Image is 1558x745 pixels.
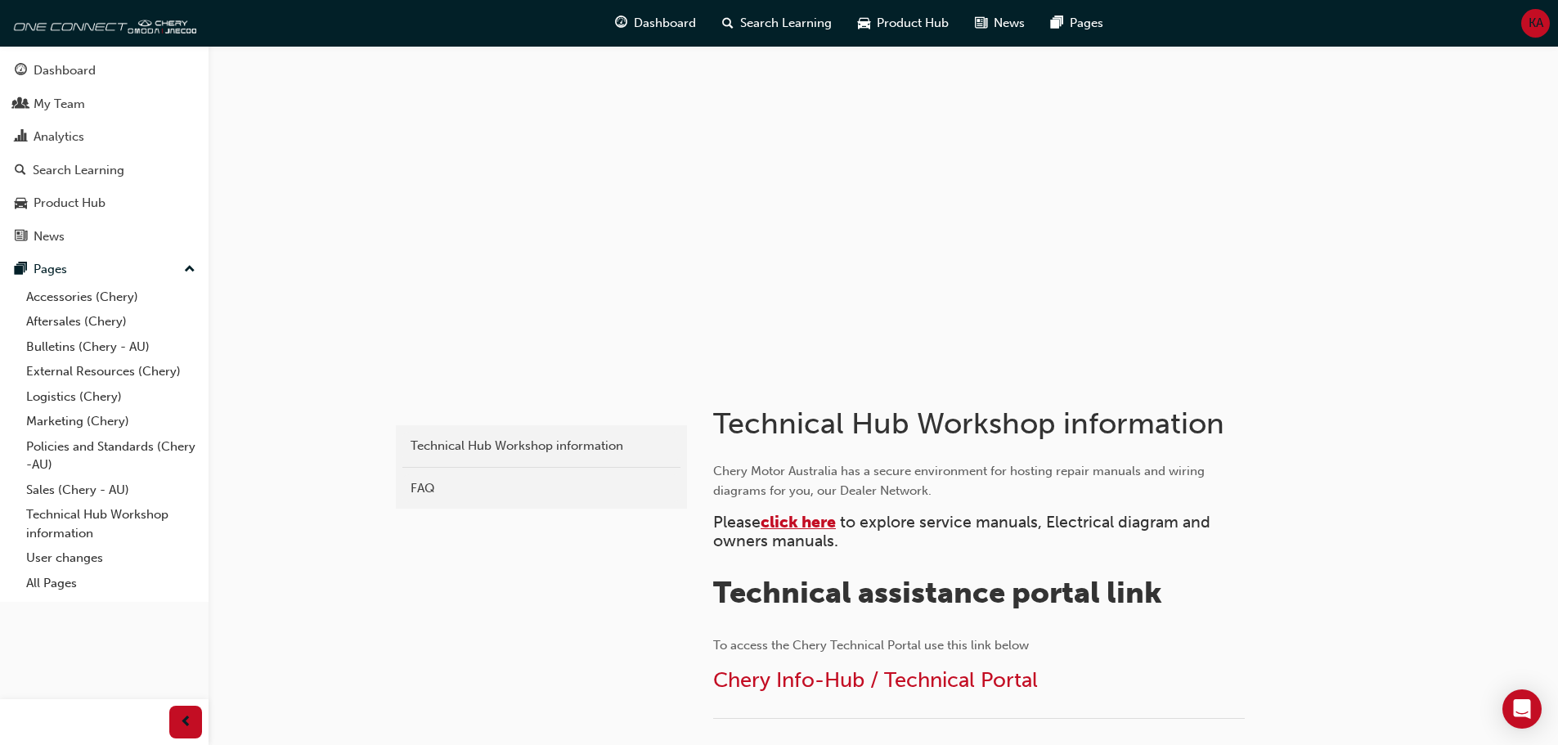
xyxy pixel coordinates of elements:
span: guage-icon [15,64,27,79]
a: FAQ [402,474,680,503]
div: Search Learning [33,161,124,180]
span: news-icon [15,230,27,245]
div: Pages [34,260,67,279]
a: Aftersales (Chery) [20,309,202,334]
div: Product Hub [34,194,106,213]
span: car-icon [858,13,870,34]
span: pages-icon [1051,13,1063,34]
button: Pages [7,254,202,285]
span: Pages [1070,14,1103,33]
a: click here [761,513,836,532]
span: Dashboard [634,14,696,33]
div: Technical Hub Workshop information [411,437,672,456]
a: Sales (Chery - AU) [20,478,202,503]
a: User changes [20,545,202,571]
span: pages-icon [15,263,27,277]
a: Accessories (Chery) [20,285,202,310]
img: oneconnect [8,7,196,39]
h1: Technical Hub Workshop information [713,406,1250,442]
a: Marketing (Chery) [20,409,202,434]
span: Technical assistance portal link [713,575,1162,610]
a: Logistics (Chery) [20,384,202,410]
a: Analytics [7,122,202,152]
a: Bulletins (Chery - AU) [20,334,202,360]
span: people-icon [15,97,27,112]
a: Technical Hub Workshop information [20,502,202,545]
a: search-iconSearch Learning [709,7,845,40]
span: news-icon [975,13,987,34]
a: Chery Info-Hub / Technical Portal [713,667,1038,693]
a: My Team [7,89,202,119]
span: prev-icon [180,712,192,733]
span: search-icon [15,164,26,178]
a: Search Learning [7,155,202,186]
a: pages-iconPages [1038,7,1116,40]
a: Technical Hub Workshop information [402,432,680,460]
div: My Team [34,95,85,114]
span: up-icon [184,259,195,280]
a: car-iconProduct Hub [845,7,962,40]
span: To access the Chery Technical Portal use this link below [713,638,1029,653]
div: News [34,227,65,246]
a: Policies and Standards (Chery -AU) [20,434,202,478]
span: KA [1529,14,1543,33]
div: Open Intercom Messenger [1502,689,1542,729]
a: External Resources (Chery) [20,359,202,384]
button: KA [1521,9,1550,38]
a: news-iconNews [962,7,1038,40]
button: DashboardMy TeamAnalyticsSearch LearningProduct HubNews [7,52,202,254]
a: Dashboard [7,56,202,86]
span: guage-icon [615,13,627,34]
a: guage-iconDashboard [602,7,709,40]
div: FAQ [411,479,672,498]
div: Analytics [34,128,84,146]
span: chart-icon [15,130,27,145]
span: Product Hub [877,14,949,33]
a: All Pages [20,571,202,596]
span: Search Learning [740,14,832,33]
span: to explore service manuals, Electrical diagram and owners manuals. [713,513,1215,550]
a: Product Hub [7,188,202,218]
span: Please [713,513,761,532]
span: Chery Motor Australia has a secure environment for hosting repair manuals and wiring diagrams for... [713,464,1208,498]
span: car-icon [15,196,27,211]
a: News [7,222,202,252]
div: Dashboard [34,61,96,80]
span: search-icon [722,13,734,34]
span: News [994,14,1025,33]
